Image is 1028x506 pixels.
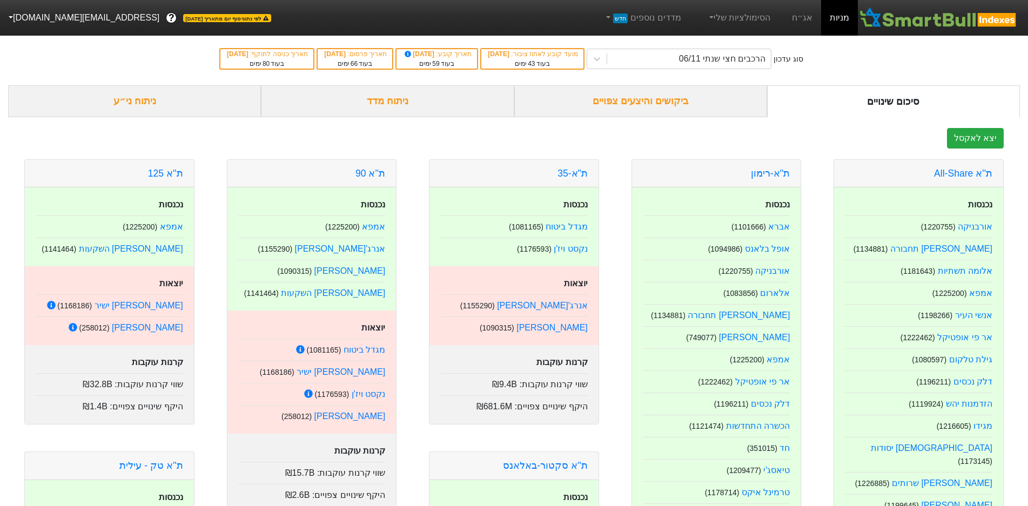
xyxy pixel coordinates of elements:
[323,49,387,59] div: תאריך פרסום :
[476,402,512,411] span: ₪681.6M
[955,311,992,320] a: אנשי העיר
[698,377,733,386] small: ( 1222462 )
[755,266,790,275] a: אורבניקה
[277,267,312,275] small: ( 1090315 )
[651,311,686,320] small: ( 1134881 )
[742,488,790,497] a: טרמינל איקס
[554,244,588,253] a: נקסט ויז'ן
[774,53,803,65] div: סוג עדכון
[324,50,347,58] span: [DATE]
[238,462,386,480] div: שווי קרנות עוקבות :
[705,488,740,497] small: ( 1178714 )
[689,422,724,430] small: ( 1121474 )
[314,266,386,275] a: [PERSON_NAME]
[731,222,766,231] small: ( 1101666 )
[480,323,514,332] small: ( 1090315 )
[334,446,385,455] strong: קרנות עוקבות
[83,380,112,389] span: ₪32.8B
[159,200,183,209] strong: נכנסות
[932,289,967,298] small: ( 1225200 )
[487,49,577,59] div: מועד קובע לאחוז ציבור :
[281,412,312,421] small: ( 258012 )
[497,301,588,310] a: אנרג'[PERSON_NAME]
[854,245,888,253] small: ( 1134881 )
[855,479,890,488] small: ( 1226885 )
[767,85,1020,117] div: סיכום שינויים
[227,50,250,58] span: [DATE]
[723,289,758,298] small: ( 1083856 )
[953,377,992,386] a: דלק נכסים
[83,402,107,411] span: ₪1.4B
[918,311,952,320] small: ( 1198266 )
[708,245,743,253] small: ( 1094986 )
[973,421,992,430] a: מגידו
[747,444,777,453] small: ( 351015 )
[901,267,935,275] small: ( 1181643 )
[344,345,385,354] a: מגדל ביטוח
[703,7,775,29] a: הסימולציות שלי
[8,85,261,117] div: ניתוח ני״ע
[528,60,535,68] span: 43
[916,377,951,386] small: ( 1196211 )
[892,478,992,488] a: [PERSON_NAME] שרותים
[57,301,92,310] small: ( 1168186 )
[901,333,935,342] small: ( 1222462 )
[148,168,183,179] a: ת''א 125
[726,421,790,430] a: הכשרה התחדשות
[958,222,992,231] a: אורבניקה
[160,222,183,231] a: אמפא
[263,60,270,68] span: 80
[323,59,387,69] div: בעוד ימים
[460,301,495,310] small: ( 1155290 )
[314,390,349,399] small: ( 1176593 )
[686,333,716,342] small: ( 749077 )
[912,355,946,364] small: ( 1080597 )
[260,368,294,376] small: ( 1168186 )
[281,288,385,298] a: [PERSON_NAME] השקעות
[745,244,790,253] a: אופל בלאנס
[760,288,790,298] a: אלארום
[123,222,157,231] small: ( 1225200 )
[285,490,310,500] span: ₪2.6B
[159,492,183,502] strong: נכנסות
[42,245,76,253] small: ( 1141464 )
[719,333,790,342] a: [PERSON_NAME]
[780,443,790,453] a: חד
[938,266,992,275] a: אלומה תשתיות
[503,460,587,471] a: ת''א סקטור-באלאנס
[306,346,341,354] small: ( 1081165 )
[95,301,183,310] a: [PERSON_NAME] ישיר
[509,222,543,231] small: ( 1081165 )
[440,373,588,391] div: שווי קרנות עוקבות :
[112,323,183,332] a: [PERSON_NAME]
[679,52,765,65] div: הרכבים חצי שנתי 06/11
[730,355,764,364] small: ( 1225200 )
[325,222,360,231] small: ( 1225200 )
[226,49,308,59] div: תאריך כניסה לתוקף :
[969,288,992,298] a: אמפא
[119,460,183,471] a: ת''א טק - עילית
[261,85,514,117] div: ניתוח מדד
[763,465,790,475] a: טיאסג'י
[488,50,511,58] span: [DATE]
[946,399,992,408] a: הזדמנות יהש
[613,14,628,23] span: חדש
[937,333,992,342] a: אר פי אופטיקל
[440,395,588,413] div: היקף שינויים צפויים :
[244,289,279,298] small: ( 1141464 )
[226,59,308,69] div: בעוד ימים
[432,60,439,68] span: 59
[169,11,174,25] span: ?
[258,245,292,253] small: ( 1155290 )
[514,85,767,117] div: ביקושים והיצעים צפויים
[564,279,588,288] strong: יוצאות
[921,222,956,231] small: ( 1220755 )
[751,168,790,179] a: ת''א-רימון
[297,367,385,376] a: [PERSON_NAME] ישיר
[159,279,183,288] strong: יוצאות
[402,59,472,69] div: בעוד ימים
[79,244,183,253] a: [PERSON_NAME] השקעות
[295,244,386,253] a: אנרג'[PERSON_NAME]
[890,244,992,253] a: [PERSON_NAME] תחבורה
[361,200,385,209] strong: נכנסות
